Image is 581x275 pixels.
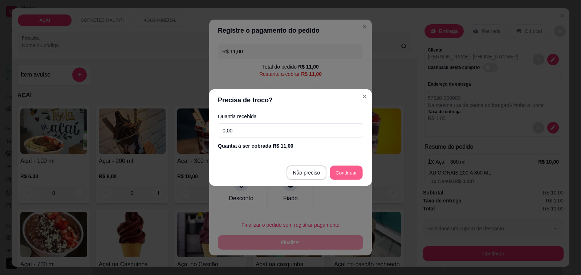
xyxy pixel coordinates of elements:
[330,166,363,180] button: Continuar
[287,165,327,180] button: Não preciso
[218,114,363,119] label: Quantia recebida
[209,89,372,111] header: Precisa de troco?
[359,91,370,102] button: Close
[218,142,363,149] div: Quantia à ser cobrada R$ 11,00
